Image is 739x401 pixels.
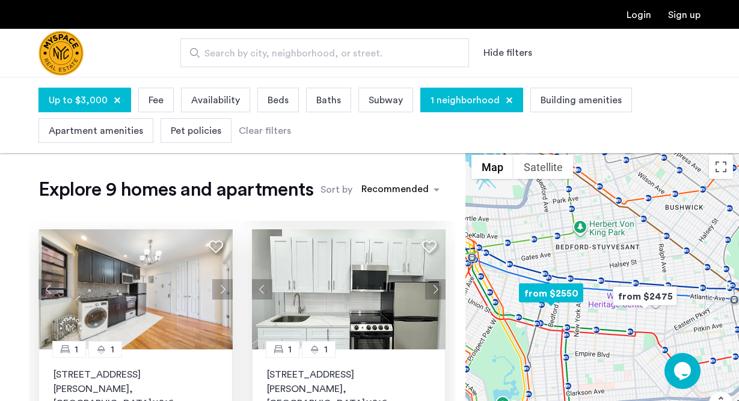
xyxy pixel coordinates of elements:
[471,155,514,179] button: Show street map
[627,10,651,20] a: Login
[38,178,313,202] h1: Explore 9 homes and apartments
[360,182,429,199] div: Recommended
[668,10,701,20] a: Registration
[38,31,84,76] a: Cazamio Logo
[608,283,682,310] div: from $2475
[320,182,352,197] label: Sort by
[38,31,84,76] img: logo
[212,279,233,300] button: Next apartment
[75,342,78,357] span: 1
[38,279,59,300] button: Previous apartment
[239,124,291,138] div: Clear filters
[180,38,469,67] input: Apartment Search
[664,353,703,389] iframe: chat widget
[709,155,733,179] button: Toggle fullscreen view
[431,93,500,107] span: 1 neighborhood
[483,46,532,60] button: Show or hide filters
[252,279,272,300] button: Previous apartment
[324,342,328,357] span: 1
[204,46,435,61] span: Search by city, neighborhood, or street.
[191,93,240,107] span: Availability
[149,93,164,107] span: Fee
[514,280,588,307] div: from $2550
[355,179,446,200] ng-select: sort-apartment
[288,342,292,357] span: 1
[49,93,108,107] span: Up to $3,000
[111,342,114,357] span: 1
[316,93,341,107] span: Baths
[514,155,573,179] button: Show satellite imagery
[268,93,289,107] span: Beds
[38,229,233,349] img: a8b926f1-9a91-4e5e-b036-feb4fe78ee5d_638789748026200634.jpeg
[49,124,143,138] span: Apartment amenities
[171,124,221,138] span: Pet policies
[369,93,403,107] span: Subway
[541,93,622,107] span: Building amenities
[425,279,446,300] button: Next apartment
[252,229,446,349] img: a8b926f1-9a91-4e5e-b036-feb4fe78ee5d_638812751766421804.jpeg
